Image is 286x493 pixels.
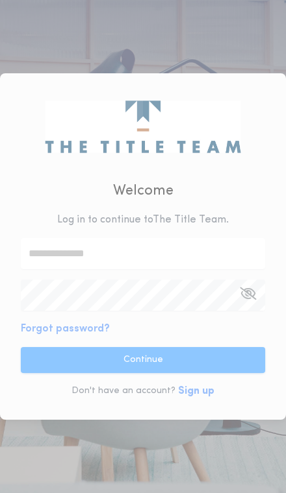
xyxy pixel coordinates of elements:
p: Don't have an account? [71,385,175,398]
button: Forgot password? [21,321,110,337]
img: logo [45,101,241,153]
button: Sign up [178,383,214,399]
p: Log in to continue to The Title Team . [57,212,229,228]
button: Continue [21,347,265,373]
h2: Welcome [113,180,174,202]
